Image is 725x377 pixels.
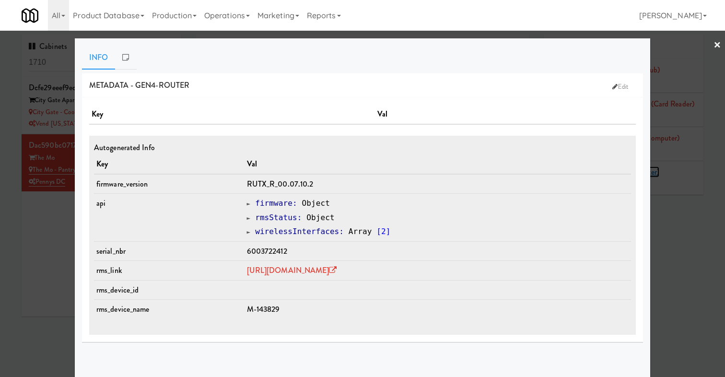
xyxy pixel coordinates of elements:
span: Object [302,199,330,208]
span: Array [349,227,372,236]
td: firmware_version [94,174,245,194]
span: : [292,199,297,208]
a: × [713,31,721,60]
span: Edit [612,82,628,91]
span: 2 [381,227,386,236]
span: rmsStatus [255,213,297,222]
td: rms_device_name [94,300,245,319]
span: ] [386,227,391,236]
span: : [339,227,344,236]
th: Val [245,154,631,174]
td: rms_link [94,261,245,281]
a: Info [82,46,115,70]
span: RUTX_R_00.07.10.2 [247,178,314,189]
span: M-143829 [247,304,280,315]
td: api [94,194,245,242]
span: : [297,213,302,222]
th: Val [375,105,636,124]
a: [URL][DOMAIN_NAME] [247,265,337,276]
td: rms_device_id [94,280,245,300]
th: Key [94,154,245,174]
span: wirelessInterfaces [255,227,339,236]
span: [ [376,227,381,236]
span: 6003722412 [247,246,287,257]
span: METADATA - gen4-router [89,80,189,91]
span: Object [306,213,334,222]
img: Micromart [22,7,38,24]
th: Key [89,105,375,124]
span: firmware [255,199,292,208]
td: serial_nbr [94,241,245,261]
span: Autogenerated Info [94,142,155,153]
